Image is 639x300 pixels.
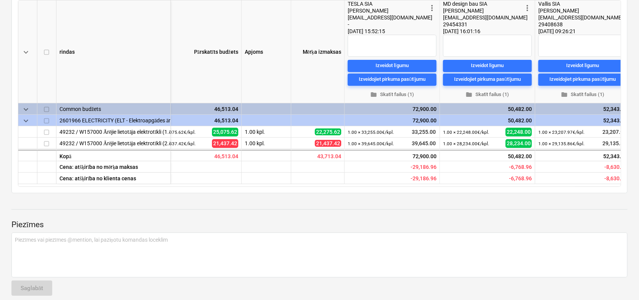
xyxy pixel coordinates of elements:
div: 43,713.04 [291,150,345,161]
small: 1.00 × 25,075.62€ / kpl. [149,130,196,135]
div: [PERSON_NAME] [348,7,427,14]
span: 22,248.00 [506,128,532,136]
div: Common budžets [59,103,167,114]
span: Paredzamā rentabilitāte - iesniegts piedāvājums salīdzinājumā ar klienta cenu [411,175,437,181]
span: [EMAIL_ADDRESS][DOMAIN_NAME] [538,14,623,21]
div: Cena: atšķirība no klienta cenas [56,173,171,184]
iframe: Chat Widget [601,263,639,300]
div: 1.00 kpl. [242,126,291,138]
small: 1.00 × 33,255.00€ / kpl. [348,130,394,135]
div: [DATE] 16:01:16 [443,28,532,35]
div: Cena: atšķirība no mērķa maksas [56,161,171,173]
div: 50,482.00 [443,103,532,115]
div: 46,513.04 [149,115,238,126]
span: Paredzamā rentabilitāte - iesniegts piedāvājums salīdzinājumā ar klienta cenu [604,175,627,181]
div: [PERSON_NAME] [538,7,618,14]
div: [PERSON_NAME] [443,7,523,14]
span: keyboard_arrow_down [21,48,31,57]
div: 52,343.83 [538,115,627,126]
span: 28,234.00 [506,139,532,148]
small: 1.00 × 21,437.42€ / kpl. [149,141,196,146]
span: folder [561,91,568,98]
div: [DATE] 09:26:21 [538,28,627,35]
div: Izveidojiet pirkuma pasūtījumu [549,75,616,84]
span: 21,437.42 [212,139,238,148]
button: Skatīt failus (1) [538,89,627,101]
div: Izveidot līgumu [566,61,599,70]
button: Izveidojiet pirkuma pasūtījumu [348,74,437,86]
span: 21,437.42 [315,140,341,147]
span: Paredzamā rentabilitāte - iesniegts piedāvājums salīdzinājumā ar mērķa cenu [604,164,627,170]
span: folder [370,91,377,98]
div: rindas [56,0,171,103]
div: 52,343.83 [535,150,631,161]
button: Skatīt failus (1) [443,89,532,101]
button: Izveidot līgumu [538,60,627,72]
div: Izveidojiet pirkuma pasūtījumu [454,75,521,84]
div: 50,482.00 [440,150,535,161]
span: 25,075.62 [212,128,238,136]
span: Paredzamā rentabilitāte - iesniegts piedāvājums salīdzinājumā ar mērķa cenu [411,164,437,170]
span: Skatīt failus (1) [446,90,529,99]
div: 49232 / W157000 Ārējie lietotāja elektrotīkli (2.ēkai) [59,138,167,149]
div: 72,900.00 [345,150,440,161]
button: Skatīt failus (1) [348,89,437,101]
span: 23,207.97 [602,128,627,136]
button: Izveidojiet pirkuma pasūtījumu [443,74,532,86]
span: 22,275.62 [315,128,341,135]
p: Piezīmes [11,220,628,230]
span: 39,645.00 [411,140,437,147]
div: 72,900.00 [348,103,437,115]
span: [EMAIL_ADDRESS][DOMAIN_NAME] [348,14,432,21]
div: Vallis SIA [538,0,618,7]
div: 46,513.04 [146,150,242,161]
div: Izveidojiet pirkuma pasūtījumu [359,75,425,84]
span: [EMAIL_ADDRESS][DOMAIN_NAME] [443,14,528,21]
span: Paredzamā rentabilitāte - iesniegts piedāvājums salīdzinājumā ar klienta cenu [509,175,532,181]
button: Izveidot līgumu [348,60,437,72]
small: 1.00 × 29,135.86€ / kpl. [538,141,584,146]
small: 1.00 × 22,248.00€ / kpl. [443,130,489,135]
span: more_vert [618,3,627,13]
div: Pārskatīts budžets [146,0,242,103]
div: TESLA SIA [348,0,427,7]
span: 29,135.86 [602,140,627,147]
span: 33,255.00 [411,128,437,136]
small: 1.00 × 23,207.97€ / kpl. [538,130,584,135]
div: 29454331 [443,21,523,28]
div: 29408638 [538,21,618,28]
div: Izveidot līgumu [471,61,504,70]
div: Kopā [56,150,171,161]
span: Paredzamā rentabilitāte - iesniegts piedāvājums salīdzinājumā ar mērķa cenu [509,164,532,170]
div: 46,513.04 [149,103,238,115]
div: MD design bau SIA [443,0,523,7]
div: Izveidot līgumu [376,61,409,70]
span: folder [466,91,472,98]
div: 2601966 ELECTRICITY (ELT - Elektroapgādes ārējie tīkli) [59,115,167,126]
div: 49232 / W157000 Ārējie lietotāja elektrotīkli (1.ēkai) [59,126,167,137]
small: 1.00 × 39,645.00€ / kpl. [348,141,394,146]
div: Mērķa izmaksas [291,0,345,103]
div: - [348,21,427,28]
div: [DATE] 15:52:15 [348,28,437,35]
div: 52,343.83 [538,103,627,115]
div: 50,482.00 [443,115,532,126]
div: 1.00 kpl. [242,138,291,149]
div: 72,900.00 [348,115,437,126]
div: Apjoms [242,0,291,103]
span: Skatīt failus (1) [541,90,624,99]
span: keyboard_arrow_down [21,116,31,125]
button: Izveidot līgumu [443,60,532,72]
span: keyboard_arrow_down [21,105,31,114]
small: 1.00 × 28,234.00€ / kpl. [443,141,489,146]
span: Skatīt failus (1) [351,90,433,99]
button: Izveidojiet pirkuma pasūtījumu [538,74,627,86]
span: more_vert [427,3,437,13]
span: more_vert [523,3,532,13]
